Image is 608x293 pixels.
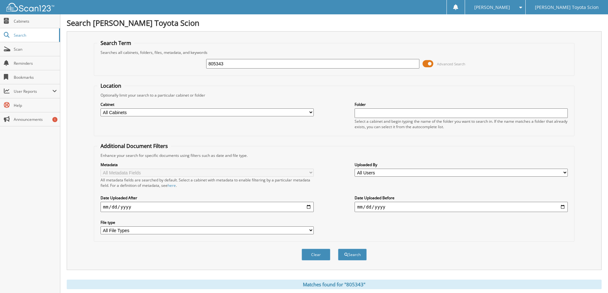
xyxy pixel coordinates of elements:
[14,18,57,24] span: Cabinets
[535,5,599,9] span: [PERSON_NAME] Toyota Scion
[97,40,134,47] legend: Search Term
[101,177,314,188] div: All metadata fields are searched by default. Select a cabinet with metadata to enable filtering b...
[97,50,571,55] div: Searches all cabinets, folders, files, metadata, and keywords
[101,195,314,201] label: Date Uploaded After
[6,3,54,11] img: scan123-logo-white.svg
[14,117,57,122] span: Announcements
[338,249,367,260] button: Search
[101,220,314,225] label: File type
[168,183,176,188] a: here
[14,47,57,52] span: Scan
[67,280,602,289] div: Matches found for "805343"
[14,103,57,108] span: Help
[14,33,56,38] span: Search
[52,117,57,122] div: 1
[97,153,571,158] div: Enhance your search for specific documents using filters such as date and file type.
[101,202,314,212] input: start
[101,162,314,167] label: Metadata
[97,92,571,98] div: Optionally limit your search to a particular cabinet or folder
[14,61,57,66] span: Reminders
[302,249,330,260] button: Clear
[355,202,568,212] input: end
[14,89,52,94] span: User Reports
[355,102,568,107] label: Folder
[474,5,510,9] span: [PERSON_NAME]
[97,82,124,89] legend: Location
[437,62,465,66] span: Advanced Search
[101,102,314,107] label: Cabinet
[97,143,171,150] legend: Additional Document Filters
[355,195,568,201] label: Date Uploaded Before
[355,162,568,167] label: Uploaded By
[355,119,568,129] div: Select a cabinet and begin typing the name of the folder you want to search in. If the name match...
[14,75,57,80] span: Bookmarks
[67,18,602,28] h1: Search [PERSON_NAME] Toyota Scion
